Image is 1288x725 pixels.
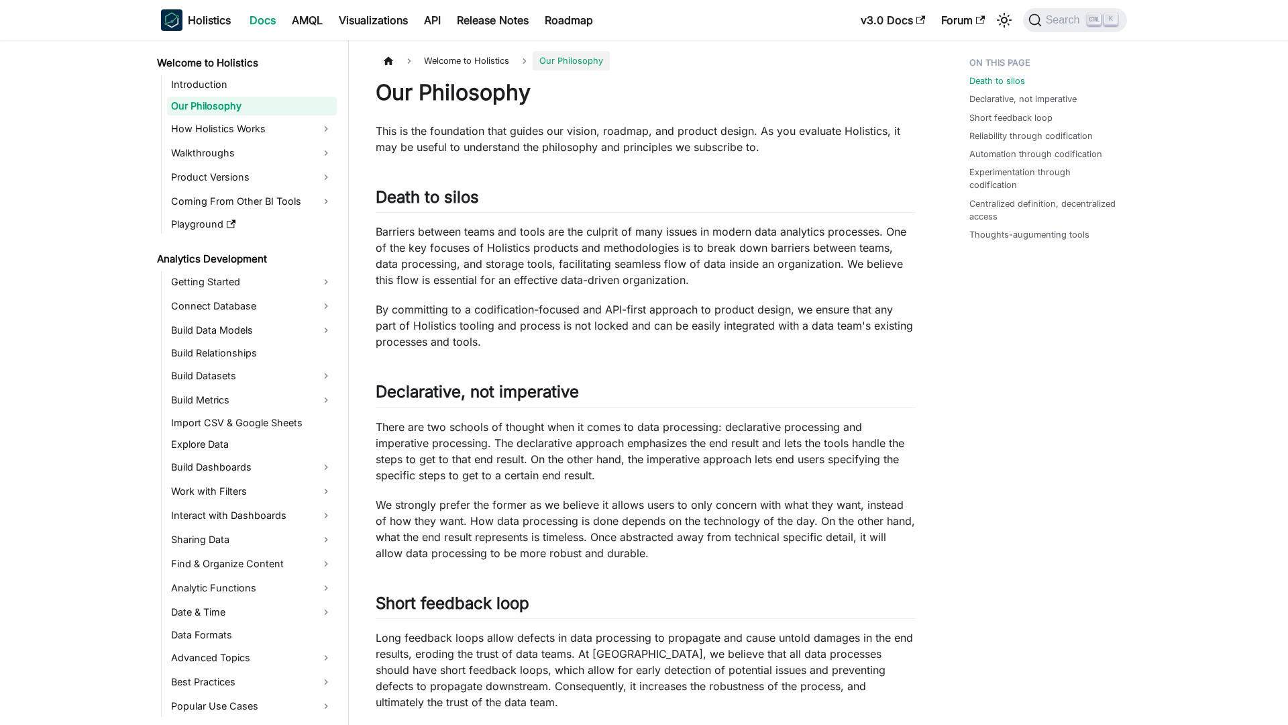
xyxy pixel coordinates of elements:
h1: Our Philosophy [376,79,916,106]
a: Analytics Development [153,250,337,269]
h2: Declarative, not imperative [376,382,916,407]
a: Playground [167,215,337,234]
a: HolisticsHolistics [161,9,231,31]
a: Build Metrics [167,389,337,411]
a: Build Datasets [167,365,337,387]
p: Barriers between teams and tools are the culprit of many issues in modern data analytics processe... [376,224,916,288]
a: Reliability through codification [969,130,1093,142]
img: Holistics [161,9,182,31]
nav: Docs sidebar [148,40,349,725]
a: Death to silos [969,75,1025,87]
kbd: K [1104,13,1118,26]
a: Build Data Models [167,320,337,341]
p: There are two schools of thought when it comes to data processing: declarative processing and imp... [376,419,916,483]
a: Short feedback loop [969,111,1053,124]
span: Our Philosophy [533,51,610,70]
p: Long feedback loops allow defects in data processing to propagate and cause untold damages in the... [376,630,916,710]
a: Connect Database [167,295,337,317]
a: Welcome to Holistics [153,54,337,72]
span: Welcome to Holistics [417,51,516,70]
a: API [416,9,449,31]
a: Forum [933,9,993,31]
a: Best Practices [167,671,337,693]
a: Home page [376,51,401,70]
a: Interact with Dashboards [167,505,337,526]
button: Switch between dark and light mode (currently light mode) [994,9,1015,31]
button: Search (Ctrl+K) [1023,8,1127,32]
a: Build Relationships [167,344,337,362]
nav: Breadcrumbs [376,51,916,70]
a: Import CSV & Google Sheets [167,414,337,432]
h2: Short feedback loop [376,593,916,619]
span: Search [1042,14,1088,26]
a: How Holistics Works [167,118,337,140]
a: Walkthroughs [167,142,337,164]
a: Experimentation through codification [969,166,1119,191]
p: This is the foundation that guides our vision, roadmap, and product design. As you evaluate Holis... [376,123,916,155]
a: Our Philosophy [167,97,337,115]
a: Find & Organize Content [167,553,337,575]
a: Data Formats [167,626,337,644]
p: We strongly prefer the former as we believe it allows users to only concern with what they want, ... [376,497,916,561]
a: Docs [241,9,284,31]
a: AMQL [284,9,331,31]
a: Work with Filters [167,481,337,502]
a: Getting Started [167,271,337,293]
a: Thoughts-augumenting tools [969,228,1089,241]
a: Advanced Topics [167,647,337,669]
a: Product Versions [167,166,337,188]
a: Introduction [167,75,337,94]
p: By committing to a codification-focused and API-first approach to product design, we ensure that ... [376,301,916,350]
a: Build Dashboards [167,456,337,478]
a: Release Notes [449,9,537,31]
h2: Death to silos [376,187,916,213]
a: Centralized definition, decentralized access [969,197,1119,223]
a: Automation through codification [969,148,1102,160]
a: Explore Data [167,435,337,454]
a: Declarative, not imperative [969,93,1077,105]
a: Visualizations [331,9,416,31]
a: Date & Time [167,601,337,623]
a: Sharing Data [167,529,337,550]
a: v3.0 Docs [853,9,933,31]
b: Holistics [188,12,231,28]
a: Popular Use Cases [167,695,337,717]
a: Analytic Functions [167,577,337,599]
a: Coming From Other BI Tools [167,191,337,212]
a: Roadmap [537,9,601,31]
